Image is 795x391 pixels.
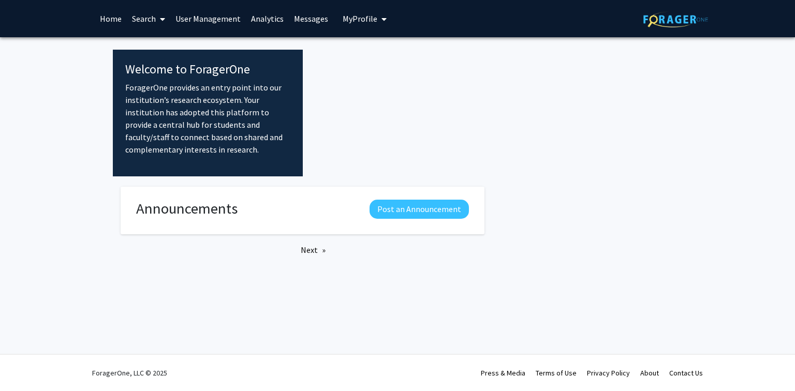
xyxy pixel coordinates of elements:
[296,242,331,258] a: Next page
[587,368,630,378] a: Privacy Policy
[536,368,577,378] a: Terms of Use
[289,1,333,37] a: Messages
[95,1,127,37] a: Home
[92,355,167,391] div: ForagerOne, LLC © 2025
[246,1,289,37] a: Analytics
[343,13,377,24] span: My Profile
[136,200,238,218] h1: Announcements
[125,81,290,156] p: ForagerOne provides an entry point into our institution’s research ecosystem. Your institution ha...
[640,368,659,378] a: About
[643,11,708,27] img: ForagerOne Logo
[127,1,170,37] a: Search
[121,242,484,258] ul: Pagination
[370,200,469,219] button: Post an Announcement
[170,1,246,37] a: User Management
[125,62,290,77] h4: Welcome to ForagerOne
[481,368,525,378] a: Press & Media
[669,368,703,378] a: Contact Us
